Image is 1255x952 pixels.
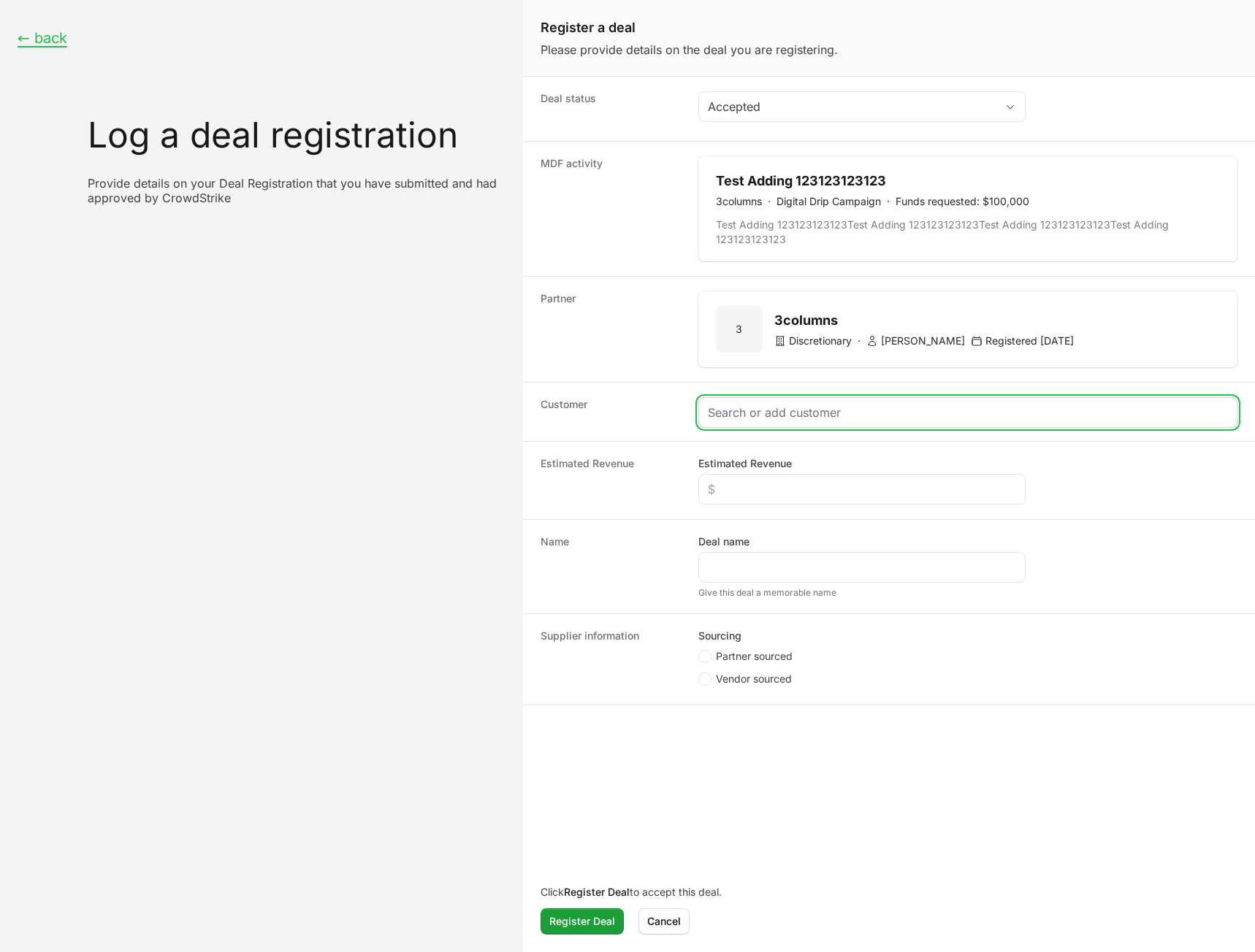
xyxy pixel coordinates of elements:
[708,404,1228,421] input: Search or add customer
[716,672,792,686] span: Vendor sourced
[774,334,852,348] p: Discretionary
[708,480,1016,498] input: $
[541,41,1237,58] p: Please provide details on the deal you are registering.
[887,194,890,209] span: ·
[698,534,749,549] label: Deal name
[698,587,1026,599] div: Give this deal a memorable name
[774,310,1074,331] h2: 3columns
[549,913,615,930] span: Register Deal
[866,334,965,348] p: [PERSON_NAME]
[88,118,506,153] h1: Log a deal registration
[708,98,996,115] div: Accepted
[541,534,681,599] dt: Name
[541,397,681,426] dt: Customer
[88,176,506,205] p: Provide details on your Deal Registration that you have submitted and had approved by CrowdStrike
[541,18,1237,38] h1: Register a deal
[777,194,881,209] p: Digital Drip Campaign
[564,886,630,898] b: Register Deal
[716,194,762,209] p: 3columns
[768,194,771,209] span: ·
[716,171,1220,191] h2: Test Adding 123123123123
[541,156,681,261] dt: MDF activity
[896,194,1029,209] p: Funds requested: $100,000
[647,913,681,930] span: Cancel
[541,908,624,934] button: Register Deal
[699,92,1025,121] button: Accepted
[541,629,681,690] dt: Supplier information
[523,77,1255,705] dl: Create activity form
[971,334,1074,348] p: Registered [DATE]
[698,629,741,643] legend: Sourcing
[18,29,67,47] button: ← back
[698,456,792,471] label: Estimated Revenue
[716,306,763,353] div: 3
[638,908,690,934] button: Cancel
[858,334,861,348] span: ·
[716,649,793,664] span: Partner sourced
[541,91,681,126] dt: Deal status
[541,291,681,367] dt: Partner
[541,885,1237,899] p: Click to accept this deal.
[541,456,681,504] dt: Estimated Revenue
[716,218,1220,247] div: Test Adding 123123123123Test Adding 123123123123Test Adding 123123123123Test Adding 123123123123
